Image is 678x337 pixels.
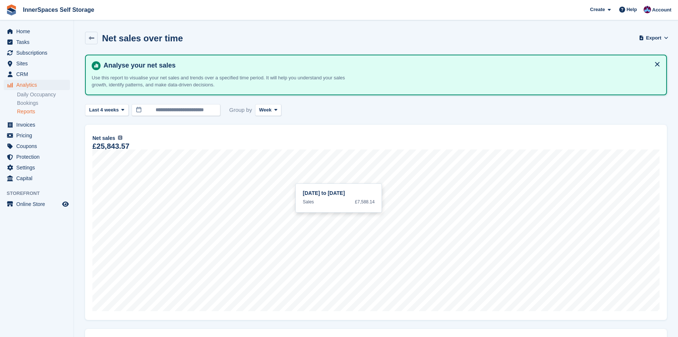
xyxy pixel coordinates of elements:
[118,135,122,140] img: icon-info-grey-7440780725fd019a000dd9b08b2336e03edf1995a4989e88bcd33f0948082b44.svg
[102,33,183,43] h2: Net sales over time
[4,58,70,69] a: menu
[4,141,70,151] a: menu
[16,152,61,162] span: Protection
[640,32,667,44] button: Export
[4,37,70,47] a: menu
[229,104,252,116] span: Group by
[101,61,660,70] h4: Analyse your net sales
[590,6,605,13] span: Create
[255,104,281,116] button: Week
[16,26,61,37] span: Home
[6,4,17,16] img: stora-icon-8386f47178a22dfd0bd8f6a31ec36ba5ce8667c1dd55bd0f319d3a0aa187defe.svg
[652,6,671,14] span: Account
[16,120,61,130] span: Invoices
[4,80,70,90] a: menu
[4,173,70,183] a: menu
[92,134,115,142] span: Net sales
[4,48,70,58] a: menu
[85,104,129,116] button: Last 4 weeks
[16,199,61,209] span: Online Store
[16,173,61,183] span: Capital
[17,108,70,115] a: Reports
[4,26,70,37] a: menu
[20,4,97,16] a: InnerSpaces Self Storage
[17,91,70,98] a: Daily Occupancy
[16,80,61,90] span: Analytics
[4,152,70,162] a: menu
[4,199,70,209] a: menu
[4,130,70,141] a: menu
[92,74,350,89] p: Use this report to visualise your net sales and trends over a specified time period. It will help...
[16,58,61,69] span: Sites
[16,130,61,141] span: Pricing
[17,100,70,107] a: Bookings
[16,141,61,151] span: Coupons
[92,143,129,149] div: £25,843.57
[16,162,61,173] span: Settings
[4,69,70,79] a: menu
[89,106,119,114] span: Last 4 weeks
[61,200,70,209] a: Preview store
[16,48,61,58] span: Subscriptions
[259,106,272,114] span: Week
[4,120,70,130] a: menu
[627,6,637,13] span: Help
[4,162,70,173] a: menu
[646,34,661,42] span: Export
[644,6,651,13] img: Paul Allo
[16,69,61,79] span: CRM
[7,190,74,197] span: Storefront
[16,37,61,47] span: Tasks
